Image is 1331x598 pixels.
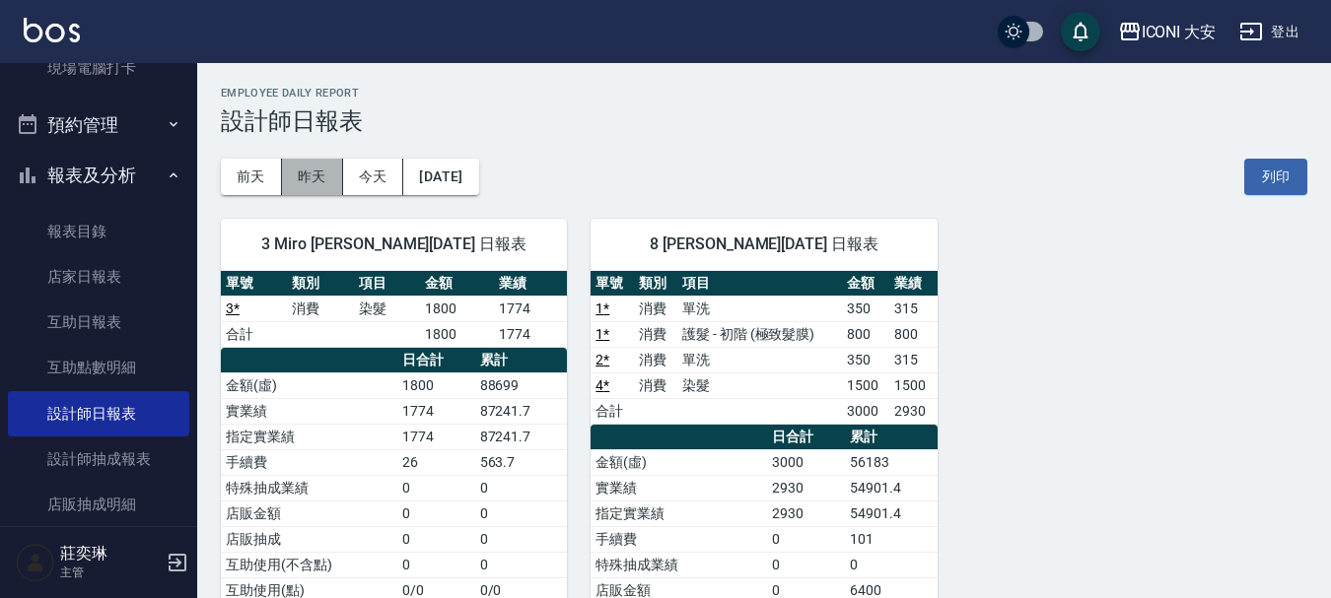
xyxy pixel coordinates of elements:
td: 金額(虛) [221,372,397,398]
td: 店販抽成 [221,526,397,552]
h3: 設計師日報表 [221,107,1307,135]
td: 350 [842,347,889,372]
td: 實業績 [591,475,767,500]
td: 指定實業績 [591,500,767,526]
button: 列印 [1244,159,1307,195]
a: 設計師抽成報表 [8,436,189,482]
td: 1774 [494,321,567,347]
td: 1500 [889,372,937,398]
td: 1800 [420,296,493,321]
button: 登出 [1231,14,1307,50]
td: 指定實業績 [221,424,397,449]
th: 類別 [287,271,353,297]
td: 手續費 [221,449,397,475]
td: 1774 [494,296,567,321]
td: 單洗 [677,347,842,372]
td: 3000 [767,449,845,475]
td: 0 [767,552,845,577]
span: 3 Miro [PERSON_NAME][DATE] 日報表 [245,234,543,254]
td: 2930 [889,398,937,424]
a: 現場電腦打卡 [8,45,189,91]
td: 87241.7 [475,424,568,449]
a: 互助日報表 [8,299,189,345]
td: 3000 [842,398,889,424]
p: 主管 [60,564,161,581]
td: 2930 [767,500,845,526]
button: save [1061,12,1100,51]
td: 染髮 [354,296,420,321]
td: 消費 [634,372,677,398]
td: 手續費 [591,526,767,552]
td: 56183 [845,449,938,475]
button: 報表及分析 [8,150,189,201]
td: 101 [845,526,938,552]
td: 0 [475,500,568,526]
th: 業績 [889,271,937,297]
td: 互助使用(不含點) [221,552,397,577]
td: 0 [397,526,475,552]
td: 800 [842,321,889,347]
td: 350 [842,296,889,321]
td: 1800 [397,372,475,398]
th: 金額 [420,271,493,297]
td: 26 [397,449,475,475]
td: 0 [397,500,475,526]
img: Person [16,543,55,582]
td: 1500 [842,372,889,398]
td: 88699 [475,372,568,398]
button: ICONI 大安 [1110,12,1225,52]
button: 今天 [343,159,404,195]
div: ICONI 大安 [1142,20,1217,44]
td: 消費 [287,296,353,321]
td: 消費 [634,321,677,347]
td: 特殊抽成業績 [221,475,397,500]
th: 單號 [591,271,634,297]
td: 特殊抽成業績 [591,552,767,577]
td: 87241.7 [475,398,568,424]
a: 設計師日報表 [8,391,189,436]
td: 0 [475,526,568,552]
td: 店販金額 [221,500,397,526]
td: 金額(虛) [591,449,767,475]
img: Logo [24,18,80,42]
td: 315 [889,347,937,372]
td: 2930 [767,475,845,500]
th: 日合計 [397,348,475,373]
td: 800 [889,321,937,347]
td: 563.7 [475,449,568,475]
td: 單洗 [677,296,842,321]
td: 0 [475,552,568,577]
button: 預約管理 [8,100,189,151]
th: 金額 [842,271,889,297]
td: 54901.4 [845,500,938,526]
th: 日合計 [767,425,845,450]
th: 累計 [845,425,938,450]
td: 合計 [221,321,287,347]
th: 類別 [634,271,677,297]
td: 0 [475,475,568,500]
th: 項目 [354,271,420,297]
td: 0 [397,475,475,500]
td: 0 [397,552,475,577]
a: 店販抽成明細 [8,482,189,527]
td: 315 [889,296,937,321]
td: 1774 [397,398,475,424]
td: 54901.4 [845,475,938,500]
td: 0 [845,552,938,577]
th: 單號 [221,271,287,297]
th: 累計 [475,348,568,373]
table: a dense table [591,271,937,425]
h2: Employee Daily Report [221,87,1307,100]
td: 1800 [420,321,493,347]
td: 1774 [397,424,475,449]
td: 消費 [634,296,677,321]
button: 前天 [221,159,282,195]
button: 昨天 [282,159,343,195]
td: 消費 [634,347,677,372]
span: 8 [PERSON_NAME][DATE] 日報表 [614,234,913,254]
td: 染髮 [677,372,842,398]
td: 實業績 [221,398,397,424]
table: a dense table [221,271,567,348]
th: 業績 [494,271,567,297]
td: 0 [767,526,845,552]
